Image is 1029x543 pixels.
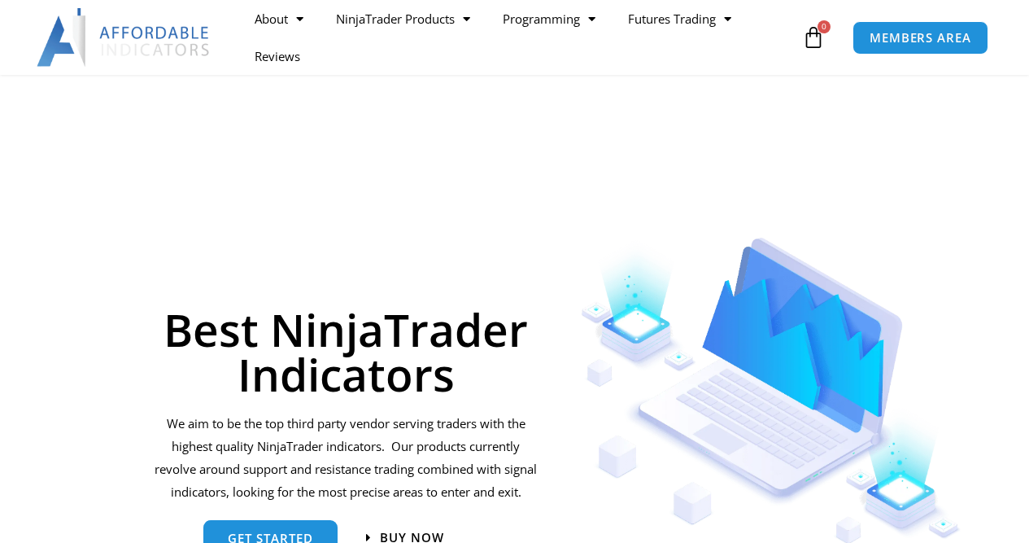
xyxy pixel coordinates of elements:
[238,37,316,75] a: Reviews
[852,21,988,55] a: MEMBERS AREA
[150,307,542,396] h1: Best NinjaTrader Indicators
[37,8,211,67] img: LogoAI | Affordable Indicators – NinjaTrader
[818,20,831,33] span: 0
[778,14,849,61] a: 0
[150,413,542,503] p: We aim to be the top third party vendor serving traders with the highest quality NinjaTrader indi...
[870,32,971,44] span: MEMBERS AREA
